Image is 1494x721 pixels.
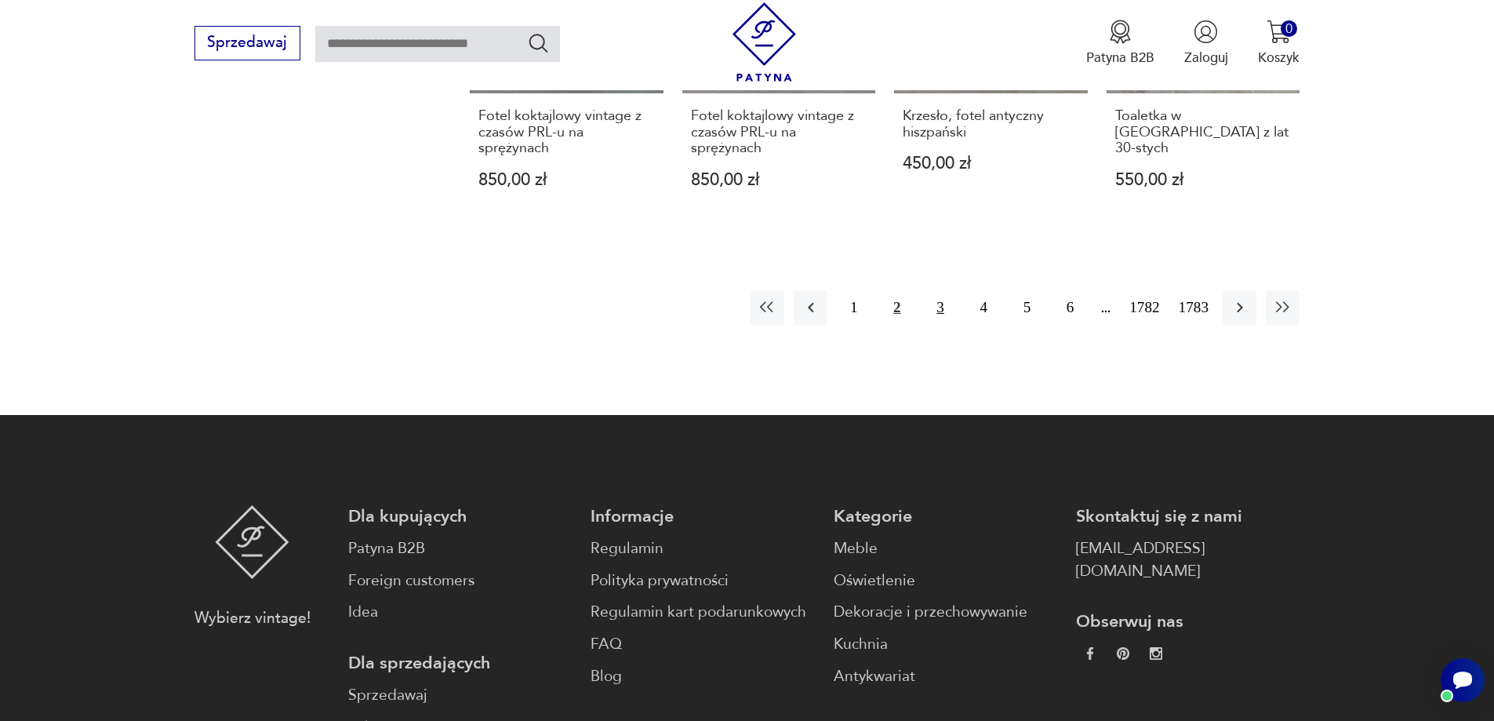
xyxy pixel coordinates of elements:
img: Ikona koszyka [1267,20,1291,44]
button: 2 [880,290,914,324]
a: Ikona medaluPatyna B2B [1086,20,1154,67]
p: Zaloguj [1184,49,1228,67]
a: Patyna B2B [348,537,572,560]
h3: Toaletka w [GEOGRAPHIC_DATA] z lat 30-stych [1115,108,1292,156]
a: [EMAIL_ADDRESS][DOMAIN_NAME] [1076,537,1300,583]
p: 850,00 zł [691,172,867,188]
button: 6 [1053,290,1087,324]
div: 0 [1281,20,1297,37]
img: c2fd9cf7f39615d9d6839a72ae8e59e5.webp [1150,647,1162,660]
p: Skontaktuj się z nami [1076,505,1300,528]
h3: Krzesło, fotel antyczny hiszpański [903,108,1079,140]
p: 550,00 zł [1115,172,1292,188]
a: Meble [834,537,1057,560]
iframe: Smartsupp widget button [1441,658,1485,702]
p: Wybierz vintage! [194,607,311,630]
a: Antykwariat [834,665,1057,688]
button: 1782 [1125,290,1164,324]
a: Dekoracje i przechowywanie [834,601,1057,624]
h3: Fotel koktajlowy vintage z czasów PRL-u na sprężynach [691,108,867,156]
p: 450,00 zł [903,155,1079,172]
button: 5 [1010,290,1044,324]
img: Patyna - sklep z meblami i dekoracjami vintage [725,2,804,82]
img: Ikona medalu [1108,20,1132,44]
button: Zaloguj [1184,20,1228,67]
p: Dla kupujących [348,505,572,528]
img: 37d27d81a828e637adc9f9cb2e3d3a8a.webp [1117,647,1129,660]
a: FAQ [591,633,814,656]
p: 850,00 zł [478,172,655,188]
a: Polityka prywatności [591,570,814,592]
a: Sprzedawaj [194,38,300,50]
button: Patyna B2B [1086,20,1154,67]
a: Regulamin kart podarunkowych [591,601,814,624]
img: da9060093f698e4c3cedc1453eec5031.webp [1084,647,1096,660]
button: 1783 [1174,290,1213,324]
img: Ikonka użytkownika [1194,20,1218,44]
button: 3 [923,290,957,324]
button: 4 [967,290,1001,324]
button: 1 [837,290,871,324]
p: Dla sprzedających [348,652,572,675]
p: Informacje [591,505,814,528]
p: Kategorie [834,505,1057,528]
button: Szukaj [527,31,550,54]
button: Sprzedawaj [194,26,300,60]
img: Patyna - sklep z meblami i dekoracjami vintage [215,505,289,579]
a: Foreign customers [348,570,572,592]
a: Regulamin [591,537,814,560]
button: 0Koszyk [1258,20,1300,67]
a: Sprzedawaj [348,684,572,707]
p: Obserwuj nas [1076,610,1300,633]
a: Blog [591,665,814,688]
a: Kuchnia [834,633,1057,656]
a: Oświetlenie [834,570,1057,592]
h3: Fotel koktajlowy vintage z czasów PRL-u na sprężynach [478,108,655,156]
a: Idea [348,601,572,624]
p: Patyna B2B [1086,49,1154,67]
p: Koszyk [1258,49,1300,67]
